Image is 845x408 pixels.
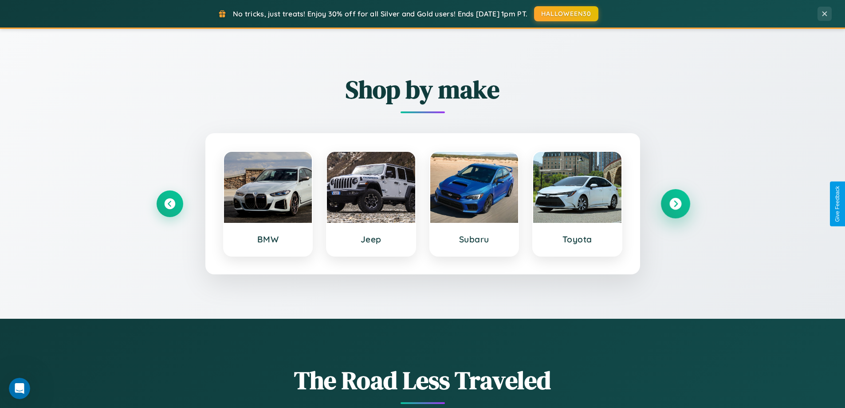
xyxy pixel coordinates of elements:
h2: Shop by make [157,72,689,107]
h3: Subaru [439,234,510,245]
div: Give Feedback [834,186,841,222]
h3: Toyota [542,234,613,245]
button: HALLOWEEN30 [534,6,598,21]
span: No tricks, just treats! Enjoy 30% off for all Silver and Gold users! Ends [DATE] 1pm PT. [233,9,527,18]
iframe: Intercom live chat [9,378,30,399]
h1: The Road Less Traveled [157,363,689,397]
h3: Jeep [336,234,406,245]
h3: BMW [233,234,303,245]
